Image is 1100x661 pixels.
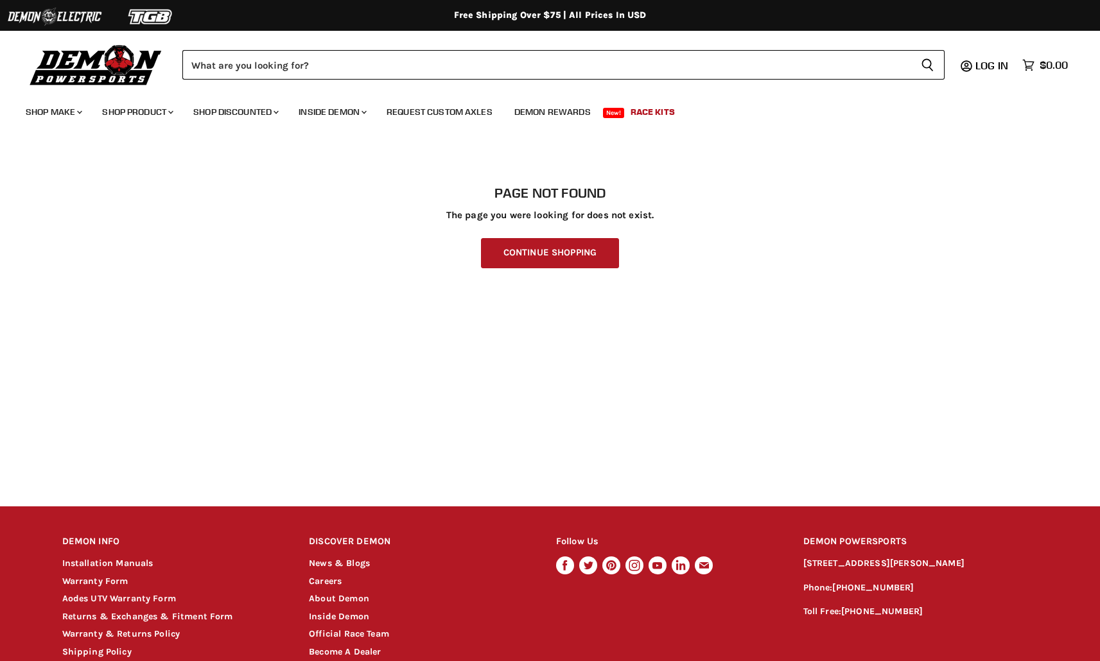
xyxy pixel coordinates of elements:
[556,527,779,557] h2: Follow Us
[505,99,600,125] a: Demon Rewards
[37,10,1064,21] div: Free Shipping Over $75 | All Prices In USD
[103,4,199,29] img: TGB Logo 2
[62,527,285,557] h2: DEMON INFO
[803,556,1038,571] p: [STREET_ADDRESS][PERSON_NAME]
[62,611,233,622] a: Returns & Exchanges & Fitment Form
[377,99,502,125] a: Request Custom Axles
[62,185,1038,201] h1: Page not found
[309,628,389,639] a: Official Race Team
[184,99,286,125] a: Shop Discounted
[62,593,176,604] a: Aodes UTV Warranty Form
[621,99,685,125] a: Race Kits
[975,59,1008,72] span: Log in
[309,611,369,622] a: Inside Demon
[92,99,181,125] a: Shop Product
[16,99,90,125] a: Shop Make
[309,558,370,569] a: News & Blogs
[803,581,1038,596] p: Phone:
[62,576,128,587] a: Warranty Form
[841,606,923,617] a: [PHONE_NUMBER]
[481,238,619,268] a: Continue Shopping
[62,628,180,639] a: Warranty & Returns Policy
[16,94,1065,125] ul: Main menu
[309,527,532,557] h2: DISCOVER DEMON
[803,527,1038,557] h2: DEMON POWERSPORTS
[970,60,1016,71] a: Log in
[289,99,374,125] a: Inside Demon
[6,4,103,29] img: Demon Electric Logo 2
[603,108,625,118] span: New!
[182,50,911,80] input: Search
[911,50,945,80] button: Search
[182,50,945,80] form: Product
[803,605,1038,619] p: Toll Free:
[309,646,381,657] a: Become A Dealer
[26,42,166,87] img: Demon Powersports
[1016,56,1074,74] a: $0.00
[309,576,342,587] a: Careers
[62,646,132,657] a: Shipping Policy
[62,210,1038,221] p: The page you were looking for does not exist.
[832,582,914,593] a: [PHONE_NUMBER]
[62,558,153,569] a: Installation Manuals
[1040,59,1068,71] span: $0.00
[309,593,369,604] a: About Demon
